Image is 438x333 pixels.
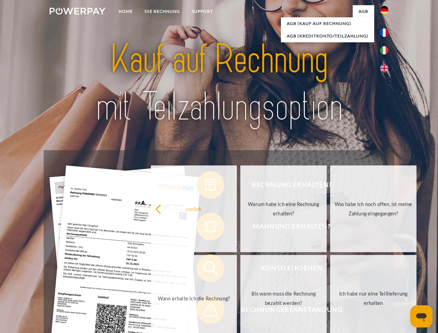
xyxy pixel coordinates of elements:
a: AGB (Kauf auf Rechnung) [281,17,374,30]
img: fr [380,28,388,37]
a: Home [113,5,139,18]
img: de [380,6,388,14]
a: DIE RECHNUNG [139,5,186,18]
a: AGB (Kreditkonto/Teilzahlung) [281,30,374,42]
div: Bis wann muss die Rechnung bezahlt werden? [244,289,323,308]
iframe: Schaltfläche zum Öffnen des Messaging-Fensters [410,305,432,327]
img: en [380,64,388,72]
a: SUPPORT [186,5,219,18]
img: title-powerpay_de.svg [66,33,372,133]
a: Was habe ich noch offen, ist meine Zahlung eingegangen? [330,165,416,252]
div: Was habe ich noch offen, ist meine Zahlung eingegangen? [334,199,412,218]
img: logo-powerpay-white.svg [50,8,105,15]
div: Warum habe ich eine Rechnung erhalten? [244,199,323,218]
a: agb [353,5,374,18]
div: Wann erhalte ich die Rechnung? [155,293,233,303]
img: it [380,46,388,54]
div: Ich habe nur eine Teillieferung erhalten [334,289,412,308]
div: zurück [155,204,233,213]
